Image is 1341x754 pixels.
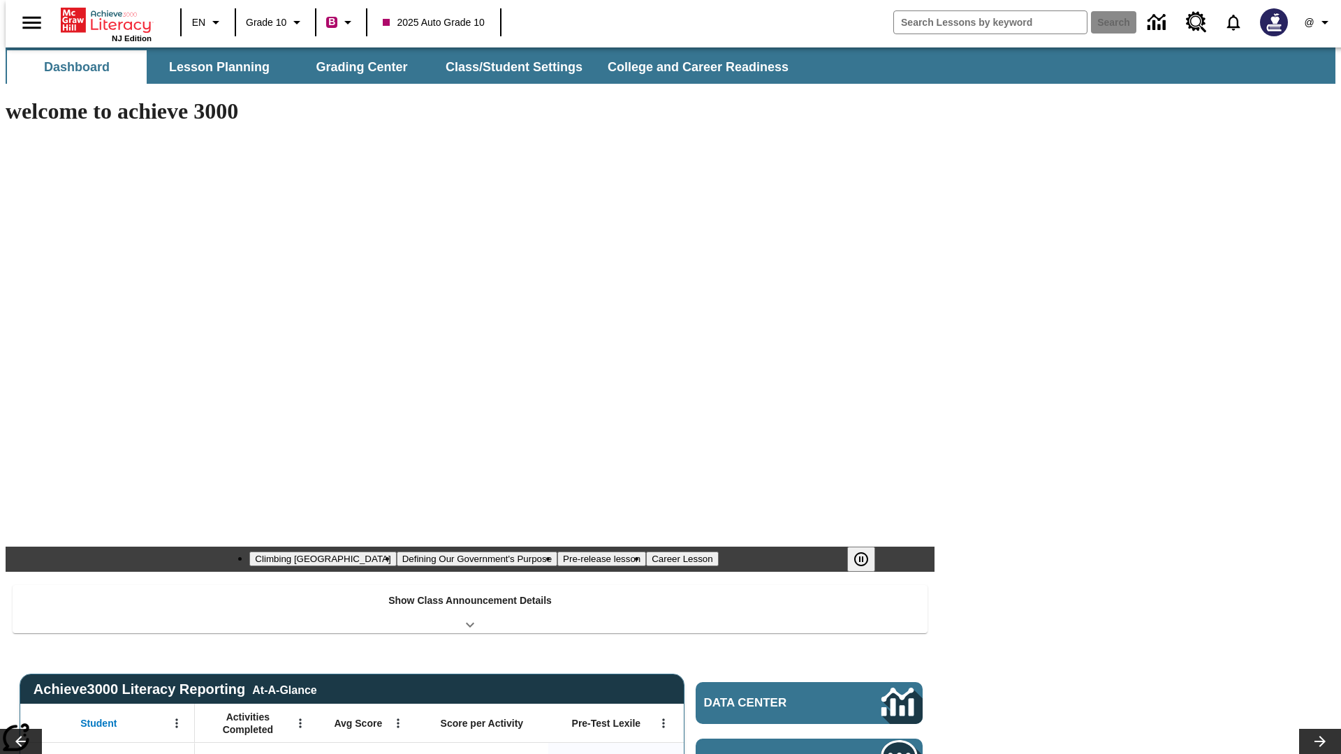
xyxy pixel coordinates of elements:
a: Data Center [1139,3,1178,42]
span: Student [80,717,117,730]
img: Avatar [1260,8,1288,36]
button: Open Menu [388,713,409,734]
button: Slide 3 Pre-release lesson [557,552,646,566]
p: Show Class Announcement Details [388,593,552,608]
h1: welcome to achieve 3000 [6,98,935,124]
div: Show Class Announcement Details [13,585,928,633]
button: Language: EN, Select a language [186,10,230,35]
span: Pre-Test Lexile [572,717,641,730]
span: Activities Completed [202,711,294,736]
button: Slide 2 Defining Our Government's Purpose [397,552,557,566]
span: Grade 10 [246,15,286,30]
span: B [328,13,335,31]
a: Data Center [696,682,923,724]
span: Score per Activity [441,717,524,730]
button: Slide 4 Career Lesson [646,552,718,566]
button: Class/Student Settings [434,50,594,84]
a: Notifications [1215,4,1252,40]
button: Grading Center [292,50,432,84]
button: Slide 1 Climbing Mount Tai [249,552,396,566]
button: Grade: Grade 10, Select a grade [240,10,311,35]
span: @ [1304,15,1314,30]
span: 2025 Auto Grade 10 [383,15,484,30]
button: College and Career Readiness [596,50,800,84]
input: search field [894,11,1087,34]
div: SubNavbar [6,50,801,84]
span: Avg Score [334,717,382,730]
button: Dashboard [7,50,147,84]
div: At-A-Glance [252,681,316,697]
div: Pause [847,547,889,572]
button: Lesson Planning [149,50,289,84]
button: Profile/Settings [1296,10,1341,35]
div: Home [61,5,152,43]
button: Open side menu [11,2,52,43]
span: Data Center [704,696,835,710]
button: Open Menu [653,713,674,734]
div: SubNavbar [6,47,1335,84]
span: NJ Edition [112,34,152,43]
button: Lesson carousel, Next [1299,729,1341,754]
button: Open Menu [290,713,311,734]
a: Resource Center, Will open in new tab [1178,3,1215,41]
button: Pause [847,547,875,572]
span: Achieve3000 Literacy Reporting [34,681,317,697]
button: Boost Class color is violet red. Change class color [321,10,362,35]
a: Home [61,6,152,34]
button: Select a new avatar [1252,4,1296,40]
button: Open Menu [166,713,187,734]
span: EN [192,15,205,30]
